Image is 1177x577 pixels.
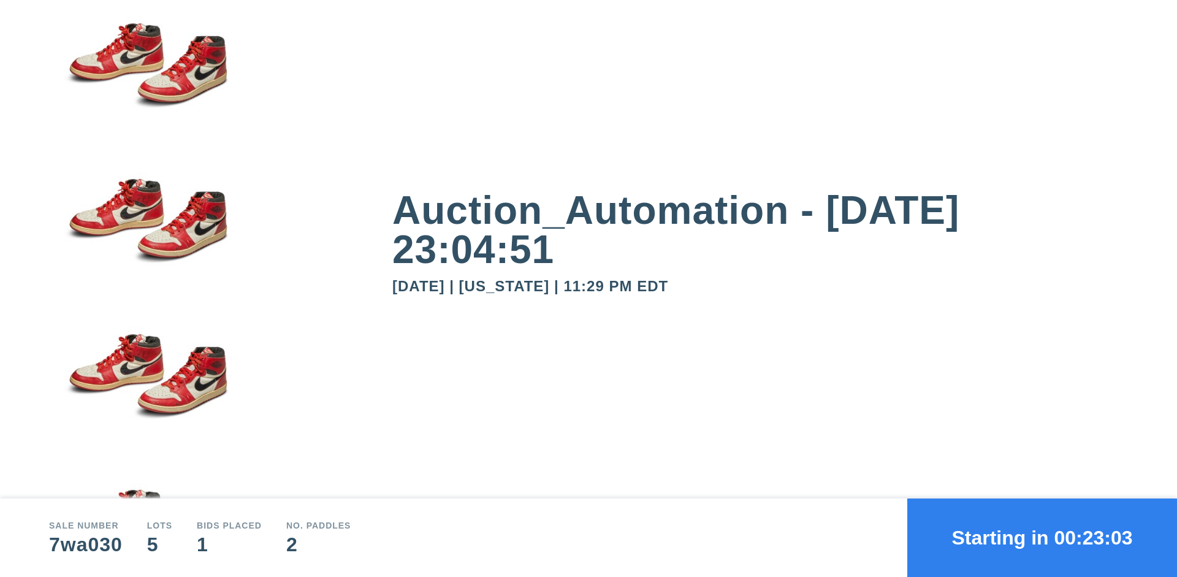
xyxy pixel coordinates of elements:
img: small [49,2,245,158]
div: 2 [286,535,351,554]
div: [DATE] | [US_STATE] | 11:29 PM EDT [392,279,1128,294]
button: Starting in 00:23:03 [907,499,1177,577]
div: Lots [147,521,172,530]
img: small [49,158,245,314]
div: 1 [197,535,262,554]
div: 5 [147,535,172,554]
div: Bids Placed [197,521,262,530]
img: small [49,313,245,469]
div: Sale number [49,521,123,530]
div: Auction_Automation - [DATE] 23:04:51 [392,191,1128,269]
div: 7wa030 [49,535,123,554]
div: No. Paddles [286,521,351,530]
